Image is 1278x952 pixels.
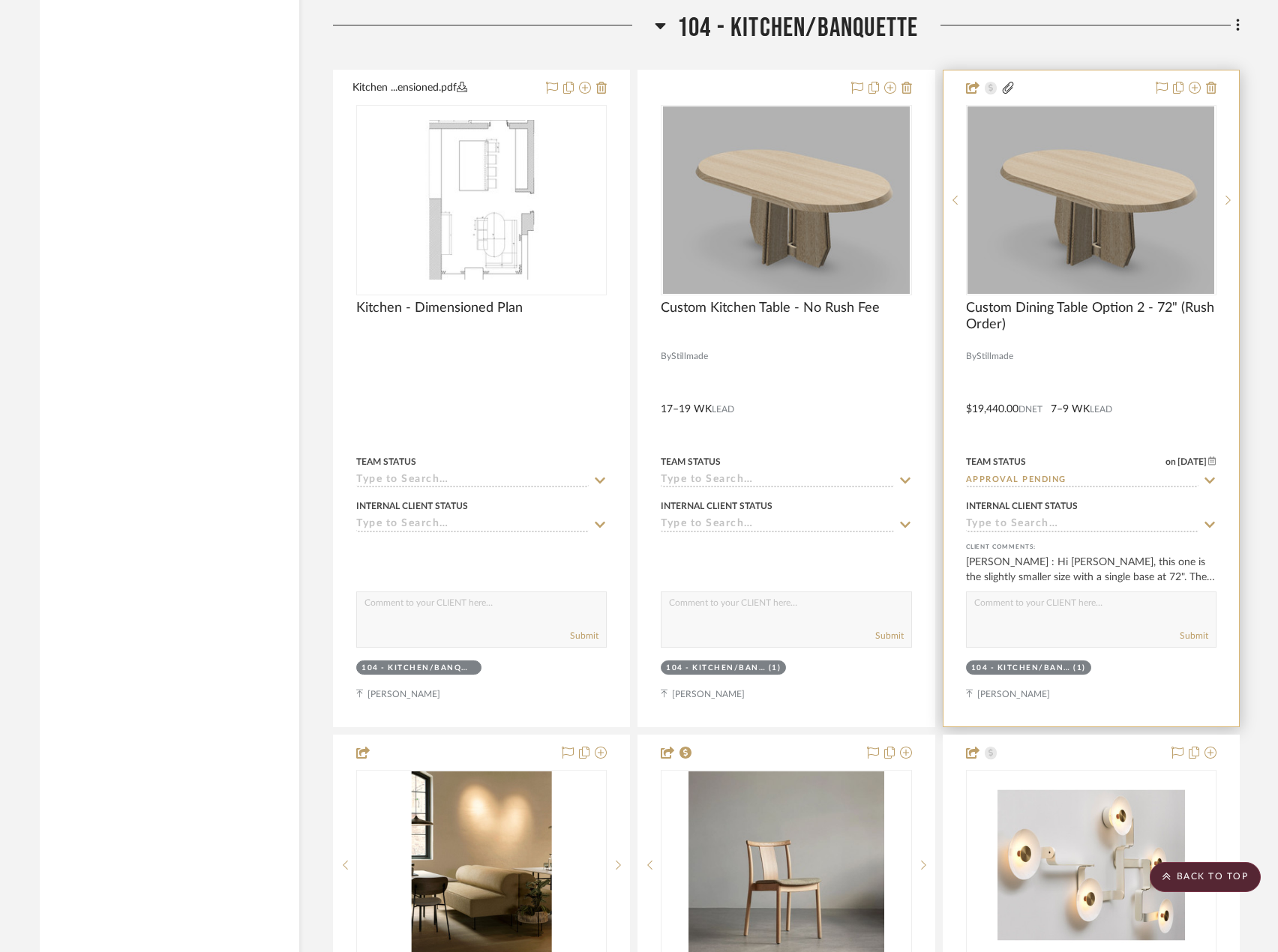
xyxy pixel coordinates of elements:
[966,455,1026,469] div: Team Status
[1150,862,1261,892] scroll-to-top-button: BACK TO TOP
[666,663,765,674] div: 104 - KITCHEN/BANQUETTE
[966,518,1198,532] input: Type to Search…
[769,663,781,674] div: (1)
[976,349,1013,364] span: Stillmade
[352,79,537,97] button: Kitchen ...ensioned.pdf
[971,663,1070,674] div: 104 - KITCHEN/BANQUETTE
[966,349,976,364] span: By
[570,629,598,642] button: Submit
[875,629,904,642] button: Submit
[677,12,919,44] span: 104 - KITCHEN/BANQUETTE
[966,474,1198,488] input: Type to Search…
[356,455,416,469] div: Team Status
[361,663,472,674] div: 104 - KITCHEN/BANQUETTE
[966,555,1216,585] div: [PERSON_NAME] : Hi [PERSON_NAME], this one is the slightly smaller size with a single base at 72"...
[1165,457,1176,466] span: on
[1176,457,1208,467] span: [DATE]
[661,349,671,364] span: By
[661,499,772,513] div: Internal Client Status
[356,474,589,488] input: Type to Search…
[661,518,893,532] input: Type to Search…
[661,300,880,316] span: Custom Kitchen Table - No Rush Fee
[966,300,1216,333] span: Custom Dining Table Option 2 - 72" (Rush Order)
[1180,629,1208,642] button: Submit
[356,300,523,316] span: Kitchen - Dimensioned Plan
[663,106,910,294] img: Custom Kitchen Table - No Rush Fee
[661,474,893,488] input: Type to Search…
[661,455,721,469] div: Team Status
[356,518,589,532] input: Type to Search…
[358,120,605,280] img: Kitchen - Dimensioned Plan
[671,349,708,364] span: Stillmade
[967,106,1214,294] img: Custom Dining Table Option 2 - 72" (Rush Order)
[1073,663,1086,674] div: (1)
[356,499,468,513] div: Internal Client Status
[966,499,1078,513] div: Internal Client Status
